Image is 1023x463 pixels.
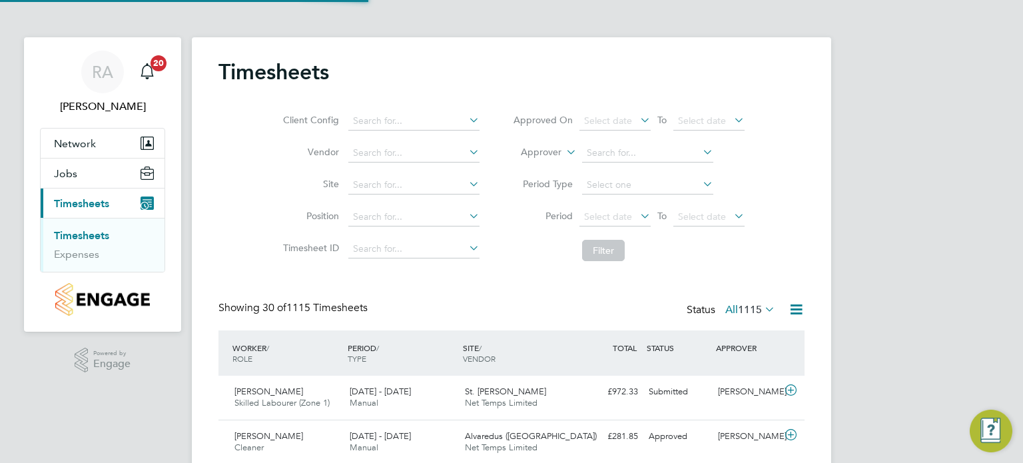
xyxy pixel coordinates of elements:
div: [PERSON_NAME] [713,381,782,403]
span: Net Temps Limited [465,442,537,453]
span: Timesheets [54,197,109,210]
span: Select date [678,211,726,223]
div: SITE [460,336,575,370]
span: Select date [678,115,726,127]
span: To [653,207,671,225]
button: Jobs [41,159,165,188]
span: Select date [584,115,632,127]
span: Select date [584,211,632,223]
span: [DATE] - [DATE] [350,386,411,397]
div: APPROVER [713,336,782,360]
div: Showing [218,301,370,315]
span: Net Temps Limited [465,397,537,408]
div: £972.33 [574,381,643,403]
label: Site [279,178,339,190]
span: Alvaredus ([GEOGRAPHIC_DATA]) [465,430,597,442]
a: 20 [134,51,161,93]
h2: Timesheets [218,59,329,85]
button: Network [41,129,165,158]
span: 1115 Timesheets [262,301,368,314]
label: All [725,303,775,316]
span: Jobs [54,167,77,180]
span: / [479,342,482,353]
div: Timesheets [41,218,165,272]
a: RA[PERSON_NAME] [40,51,165,115]
button: Timesheets [41,189,165,218]
span: Manual [350,397,378,408]
span: TYPE [348,353,366,364]
label: Approved On [513,114,573,126]
div: Approved [643,426,713,448]
label: Vendor [279,146,339,158]
div: [PERSON_NAME] [713,426,782,448]
div: PERIOD [344,336,460,370]
button: Engage Resource Center [970,410,1012,452]
span: [DATE] - [DATE] [350,430,411,442]
span: VENDOR [463,353,496,364]
span: 30 of [262,301,286,314]
input: Select one [582,176,713,195]
span: / [266,342,269,353]
span: Network [54,137,96,150]
span: 1115 [738,303,762,316]
div: Status [687,301,778,320]
span: Rui Afonso [40,99,165,115]
a: Go to home page [40,283,165,316]
div: STATUS [643,336,713,360]
label: Position [279,210,339,222]
a: Powered byEngage [75,348,131,373]
span: / [376,342,379,353]
span: Engage [93,358,131,370]
input: Search for... [348,208,480,227]
span: [PERSON_NAME] [234,386,303,397]
a: Timesheets [54,229,109,242]
label: Period Type [513,178,573,190]
input: Search for... [348,112,480,131]
span: To [653,111,671,129]
nav: Main navigation [24,37,181,332]
div: £281.85 [574,426,643,448]
label: Approver [502,146,561,159]
span: St. [PERSON_NAME] [465,386,546,397]
span: Powered by [93,348,131,359]
input: Search for... [582,144,713,163]
img: countryside-properties-logo-retina.png [55,283,149,316]
span: TOTAL [613,342,637,353]
a: Expenses [54,248,99,260]
label: Timesheet ID [279,242,339,254]
input: Search for... [348,176,480,195]
input: Search for... [348,144,480,163]
div: Submitted [643,381,713,403]
span: Cleaner [234,442,264,453]
span: ROLE [232,353,252,364]
span: [PERSON_NAME] [234,430,303,442]
span: Skilled Labourer (Zone 1) [234,397,330,408]
div: WORKER [229,336,344,370]
span: Manual [350,442,378,453]
span: RA [92,63,113,81]
button: Filter [582,240,625,261]
label: Period [513,210,573,222]
span: 20 [151,55,167,71]
input: Search for... [348,240,480,258]
label: Client Config [279,114,339,126]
